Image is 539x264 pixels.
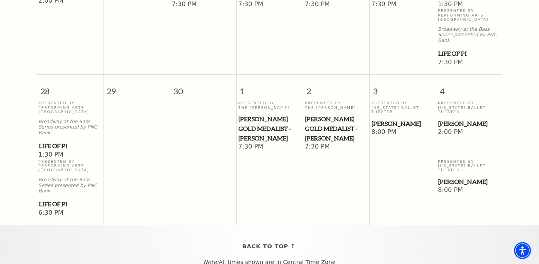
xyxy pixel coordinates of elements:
span: 29 [103,75,170,101]
span: 28 [37,75,103,101]
span: [PERSON_NAME] [438,119,500,129]
div: Accessibility Menu [514,242,531,259]
span: [PERSON_NAME] [372,119,434,129]
span: [PERSON_NAME] [438,177,500,187]
p: Presented By Performing Arts [GEOGRAPHIC_DATA] [38,101,101,114]
p: Presented By The [PERSON_NAME] [305,101,367,110]
span: [PERSON_NAME] Gold Medalist - [PERSON_NAME] [239,114,300,143]
span: 7:30 PM [371,0,434,9]
a: Cliburn Gold Medalist - Aristo Sham [238,114,301,143]
p: Broadway at the Bass Series presented by PNC Bank [38,119,101,136]
span: 7:30 PM [238,0,301,9]
a: Peter Pan [438,177,501,187]
span: [PERSON_NAME] Gold Medalist - [PERSON_NAME] [305,114,367,143]
span: 4 [436,75,503,101]
a: Cliburn Gold Medalist - Aristo Sham [305,114,367,143]
a: Life of Pi [38,199,101,209]
span: 1:30 PM [438,0,501,9]
p: Presented By [US_STATE] Ballet Theater [371,101,434,114]
span: Life of Pi [39,141,101,151]
a: Life of Pi [438,49,501,58]
span: 6:30 PM [38,209,101,217]
span: 30 [170,75,236,101]
span: 1 [237,75,303,101]
span: 7:30 PM [438,58,501,67]
p: Presented By Performing Arts [GEOGRAPHIC_DATA] [438,8,501,22]
span: Back To Top [242,242,289,251]
p: Broadway at the Bass Series presented by PNC Bank [38,177,101,194]
p: Presented By [US_STATE] Ballet Theater [438,101,501,114]
span: 3 [370,75,436,101]
span: 7:30 PM [305,0,367,9]
p: Presented By The [PERSON_NAME] [238,101,301,110]
a: Life of Pi [38,141,101,151]
span: Life of Pi [39,199,101,209]
p: Broadway at the Bass Series presented by PNC Bank [438,27,501,43]
span: 2 [303,75,369,101]
span: 8:00 PM [438,186,501,195]
a: Peter Pan [438,119,501,129]
span: 7:30 PM [305,143,367,151]
span: 8:00 PM [371,128,434,137]
span: 7:30 PM [172,0,234,9]
p: Presented By [US_STATE] Ballet Theater [438,159,501,172]
span: 7:30 PM [238,143,301,151]
span: 1:30 PM [38,151,101,159]
span: 2:00 PM [438,128,501,137]
p: Presented By Performing Arts [GEOGRAPHIC_DATA] [38,159,101,172]
a: Peter Pan [371,119,434,129]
